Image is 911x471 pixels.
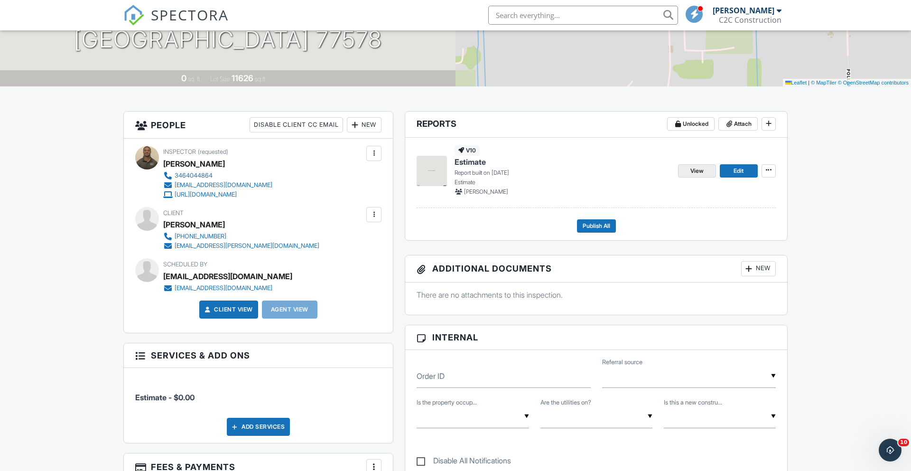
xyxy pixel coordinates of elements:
[163,217,225,232] div: [PERSON_NAME]
[838,80,909,85] a: © OpenStreetMap contributors
[175,284,272,292] div: [EMAIL_ADDRESS][DOMAIN_NAME]
[417,290,776,300] p: There are no attachments to this inspection.
[540,398,591,407] label: Are the utilities on?
[163,261,207,268] span: Scheduled By
[163,232,319,241] a: [PHONE_NUMBER]
[163,241,319,251] a: [EMAIL_ADDRESS][PERSON_NAME][DOMAIN_NAME]
[124,343,393,368] h3: Services & Add ons
[898,439,909,446] span: 10
[163,148,196,155] span: Inspector
[163,157,225,171] div: [PERSON_NAME]
[488,6,678,25] input: Search everything...
[151,5,229,25] span: SPECTORA
[123,13,229,33] a: SPECTORA
[181,73,186,83] div: 0
[175,181,272,189] div: [EMAIL_ADDRESS][DOMAIN_NAME]
[405,325,787,350] h3: Internal
[163,171,272,180] a: 3464044864
[135,375,381,410] li: Service: Estimate
[175,233,226,240] div: [PHONE_NUMBER]
[227,418,290,436] div: Add Services
[123,5,144,26] img: The Best Home Inspection Software - Spectora
[210,75,230,83] span: Lot Size
[250,117,343,132] div: Disable Client CC Email
[255,75,267,83] span: sq.ft.
[188,75,201,83] span: sq. ft.
[175,172,213,179] div: 3464044864
[163,190,272,199] a: [URL][DOMAIN_NAME]
[417,398,477,407] label: Is the property occupied or vacant?
[811,80,837,85] a: © MapTiler
[347,117,381,132] div: New
[198,148,228,155] span: (requested)
[741,261,776,276] div: New
[719,15,781,25] div: C2C Construction
[135,393,195,402] span: Estimate - $0.00
[232,73,253,83] div: 11626
[163,180,272,190] a: [EMAIL_ADDRESS][DOMAIN_NAME]
[124,112,393,139] h3: People
[785,80,807,85] a: Leaflet
[405,255,787,283] h3: Additional Documents
[417,371,445,381] label: Order ID
[163,269,292,283] div: [EMAIL_ADDRESS][DOMAIN_NAME]
[808,80,809,85] span: |
[175,191,237,198] div: [URL][DOMAIN_NAME]
[879,439,902,462] iframe: Intercom live chat
[163,209,184,217] span: Client
[417,456,511,468] label: Disable All Notifications
[602,358,642,367] label: Referral source
[203,305,253,314] a: Client View
[175,242,319,250] div: [EMAIL_ADDRESS][PERSON_NAME][DOMAIN_NAME]
[163,283,285,293] a: [EMAIL_ADDRESS][DOMAIN_NAME]
[713,6,774,15] div: [PERSON_NAME]
[664,398,722,407] label: Is this a new construction home?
